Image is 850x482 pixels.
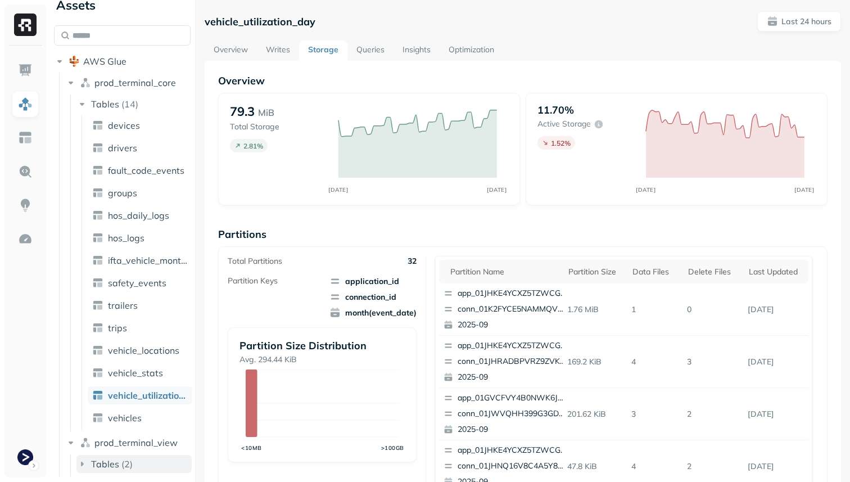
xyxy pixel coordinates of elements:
[299,40,347,61] a: Storage
[258,106,274,119] p: MiB
[458,356,567,367] p: conn_01JHRADBPVRZ9ZVKEV8T8SXP34
[108,187,137,199] span: groups
[92,142,103,154] img: table
[108,367,163,379] span: vehicle_stats
[108,300,138,311] span: trailers
[381,444,404,451] tspan: >100GB
[18,198,33,213] img: Insights
[18,164,33,179] img: Query Explorer
[458,372,567,383] p: 2025-09
[88,409,192,427] a: vehicles
[88,139,192,157] a: drivers
[757,11,841,31] button: Last 24 hours
[88,184,192,202] a: groups
[76,95,192,113] button: Tables(14)
[743,352,808,372] p: Sep 29, 2025
[568,267,622,277] div: Partition size
[682,404,743,424] p: 2
[108,142,137,154] span: drivers
[88,161,192,179] a: fault_code_events
[243,142,263,150] p: 2.81 %
[88,386,192,404] a: vehicle_utilization_day
[65,74,191,92] button: prod_terminal_core
[439,283,572,335] button: app_01JHKE4YCXZ5TZWCGWQ3G3JZVQconn_01K2FYCE5NAMMQVB7TJ334B1WP2025-09
[83,56,126,67] span: AWS Glue
[458,445,567,456] p: app_01JHKE4YCXZ5TZWCGWQ3G3JZVQ
[458,304,567,315] p: conn_01K2FYCE5NAMMQVB7TJ334B1WP
[440,40,503,61] a: Optimization
[743,404,808,424] p: Sep 29, 2025
[439,388,572,440] button: app_01GVCFVY4B0NWK6JYK87JP2WRPconn_01JWVQHH399G3GDDK7PZV34PAR2025-09
[65,434,191,452] button: prod_terminal_view
[108,412,142,424] span: vehicles
[94,437,178,448] span: prod_terminal_view
[54,52,191,70] button: AWS Glue
[91,458,119,470] span: Tables
[108,232,144,244] span: hos_logs
[205,40,257,61] a: Overview
[218,74,828,87] p: Overview
[108,165,184,176] span: fault_code_events
[781,16,831,27] p: Last 24 hours
[121,98,138,110] p: ( 14 )
[563,404,627,424] p: 201.62 KiB
[92,345,103,356] img: table
[88,251,192,269] a: ifta_vehicle_months
[205,15,315,28] p: vehicle_utilization_day
[749,267,803,277] div: Last updated
[394,40,440,61] a: Insights
[92,390,103,401] img: table
[108,120,140,131] span: devices
[537,119,591,129] p: Active storage
[563,457,627,476] p: 47.8 KiB
[458,319,567,331] p: 2025-09
[92,232,103,244] img: table
[88,364,192,382] a: vehicle_stats
[18,232,33,246] img: Optimization
[92,300,103,311] img: table
[92,210,103,221] img: table
[228,256,282,267] p: Total Partitions
[80,77,91,88] img: namespace
[121,458,133,470] p: ( 2 )
[563,352,627,372] p: 169.2 KiB
[88,116,192,134] a: devices
[551,139,571,147] p: 1.52 %
[743,457,808,476] p: Sep 29, 2025
[682,457,743,476] p: 2
[458,408,567,420] p: conn_01JWVQHH399G3GDDK7PZV34PAR
[632,267,677,277] div: Data Files
[439,336,572,388] button: app_01JHKE4YCXZ5TZWCGWQ3G3JZVQconn_01JHRADBPVRZ9ZVKEV8T8SXP342025-09
[537,103,574,116] p: 11.70%
[627,457,682,476] p: 4
[329,276,417,287] span: application_id
[88,274,192,292] a: safety_events
[636,186,656,193] tspan: [DATE]
[257,40,299,61] a: Writes
[627,300,682,319] p: 1
[17,449,33,465] img: Terminal
[347,40,394,61] a: Queries
[458,461,567,472] p: conn_01JHNQ16V8C4A5Y8HPNK3529GC
[408,256,417,267] p: 32
[108,277,166,289] span: safety_events
[228,276,278,286] p: Partition Keys
[329,186,349,193] tspan: [DATE]
[230,121,327,132] p: Total Storage
[682,300,743,319] p: 0
[329,307,417,318] span: month(event_date)
[458,424,567,435] p: 2025-09
[80,437,91,448] img: namespace
[92,255,103,266] img: table
[239,354,405,365] p: Avg. 294.44 KiB
[92,277,103,289] img: table
[18,63,33,78] img: Dashboard
[92,367,103,379] img: table
[241,444,262,451] tspan: <10MB
[92,187,103,199] img: table
[230,103,255,119] p: 79.3
[108,345,179,356] span: vehicle_locations
[88,229,192,247] a: hos_logs
[458,340,567,352] p: app_01JHKE4YCXZ5TZWCGWQ3G3JZVQ
[69,56,80,67] img: root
